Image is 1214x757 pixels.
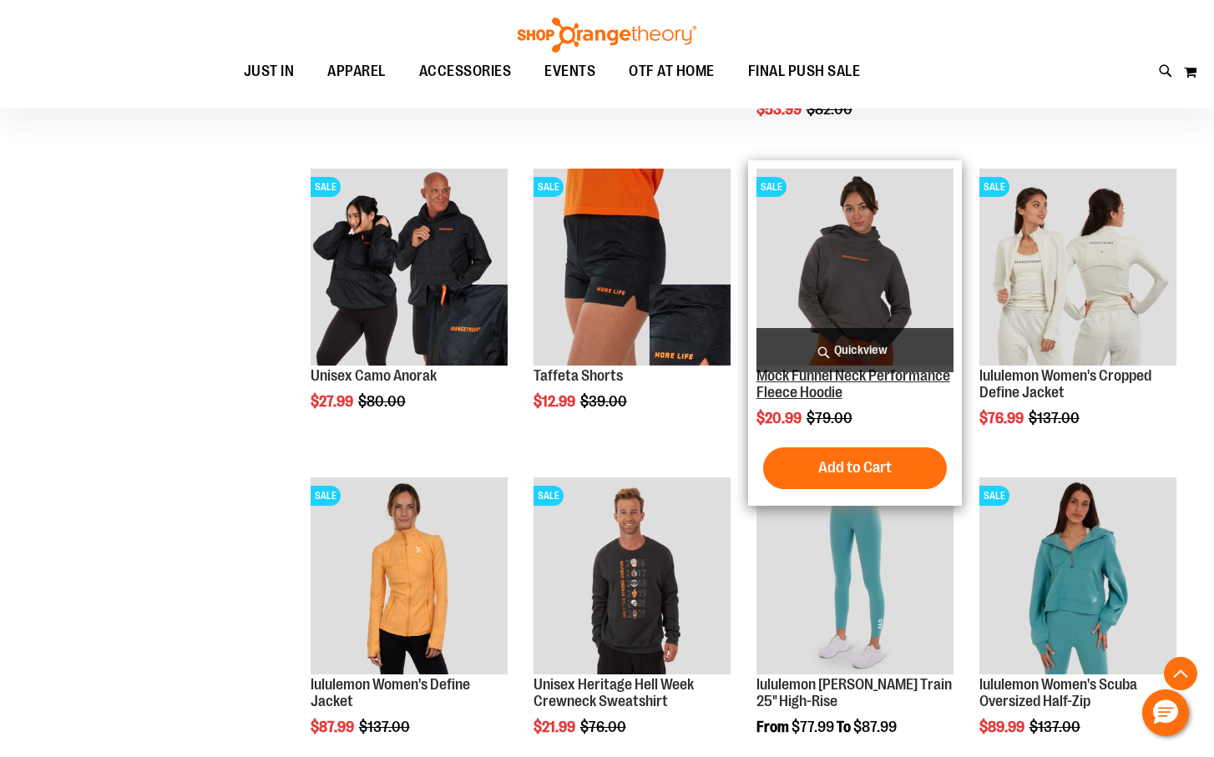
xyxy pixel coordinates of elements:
span: SALE [979,486,1009,506]
span: ACCESSORIES [419,53,512,90]
span: SALE [311,486,341,506]
div: product [525,160,739,452]
a: Product image for lululemon Womens Scuba Oversized Half ZipSALE [979,477,1176,677]
span: $12.99 [534,393,578,410]
div: product [748,160,962,506]
button: Back To Top [1164,657,1197,690]
a: Product image for Mock Funnel Neck Performance Fleece HoodieSALE [756,169,953,368]
a: Product image for Unisex Heritage Hell Week Crewneck SweatshirtSALE [534,477,731,677]
a: lululemon Women's Cropped Define Jacket [979,367,1151,401]
span: $80.00 [358,393,408,410]
a: Product image for lululemon Womens Wunder Train High-Rise Tight 25inSALE [756,477,953,677]
img: Product image for Unisex Heritage Hell Week Crewneck Sweatshirt [534,477,731,674]
span: EVENTS [544,53,595,90]
a: lululemon Women's Define Jacket [311,676,470,709]
span: $82.00 [807,101,855,118]
span: $20.99 [756,410,804,426]
span: $76.00 [580,719,629,735]
a: EVENTS [528,53,612,91]
img: Product image for Camo Tafetta Shorts [534,169,731,366]
div: product [302,160,516,452]
span: JUST IN [244,53,295,90]
a: ACCESSORIES [402,53,529,91]
a: Product image for Unisex Camo AnorakSALE [311,169,508,368]
span: From [756,719,789,735]
a: Quickview [756,328,953,372]
span: SALE [979,177,1009,197]
span: $87.99 [853,719,897,735]
div: product [971,160,1185,469]
button: Add to Cart [763,447,947,489]
span: $76.99 [979,410,1026,426]
span: $137.00 [1029,719,1083,735]
span: FINAL PUSH SALE [748,53,861,90]
img: Product image for Unisex Camo Anorak [311,169,508,366]
a: JUST IN [227,53,311,91]
span: $27.99 [311,393,356,410]
span: $77.99 [792,719,834,735]
span: $39.00 [580,393,630,410]
a: OTF AT HOME [612,53,731,91]
span: To [837,719,851,735]
a: Mock Funnel Neck Performance Fleece Hoodie [756,367,950,401]
span: $87.99 [311,719,357,735]
a: Taffeta Shorts [534,367,623,384]
img: Shop Orangetheory [515,18,699,53]
span: APPAREL [327,53,386,90]
span: SALE [534,486,564,506]
a: Unisex Camo Anorak [311,367,437,384]
a: FINAL PUSH SALE [731,53,878,91]
span: $137.00 [1029,410,1082,426]
img: Product image for lululemon Womens Scuba Oversized Half Zip [979,477,1176,674]
span: SALE [756,177,787,197]
a: lululemon [PERSON_NAME] Train 25" High-Rise [756,676,952,709]
span: $137.00 [359,719,412,735]
span: $89.99 [979,719,1027,735]
span: $79.00 [807,410,855,426]
a: Product image for lululemon Define Jacket CroppedSALE [979,169,1176,368]
span: $21.99 [534,719,578,735]
span: OTF AT HOME [629,53,715,90]
a: lululemon Women's Scuba Oversized Half-Zip [979,676,1137,709]
img: Product image for lululemon Define Jacket [311,477,508,674]
img: Product image for lululemon Womens Wunder Train High-Rise Tight 25in [756,477,953,674]
button: Hello, have a question? Let’s chat. [1142,689,1189,736]
a: Unisex Heritage Hell Week Crewneck Sweatshirt [534,676,694,709]
span: SALE [311,177,341,197]
span: Add to Cart [818,458,892,477]
span: SALE [534,177,564,197]
a: Product image for lululemon Define JacketSALE [311,477,508,677]
span: $53.99 [756,101,804,118]
a: Product image for Camo Tafetta ShortsSALE [534,169,731,368]
img: Product image for lululemon Define Jacket Cropped [979,169,1176,366]
img: Product image for Mock Funnel Neck Performance Fleece Hoodie [756,169,953,366]
a: APPAREL [311,53,402,90]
